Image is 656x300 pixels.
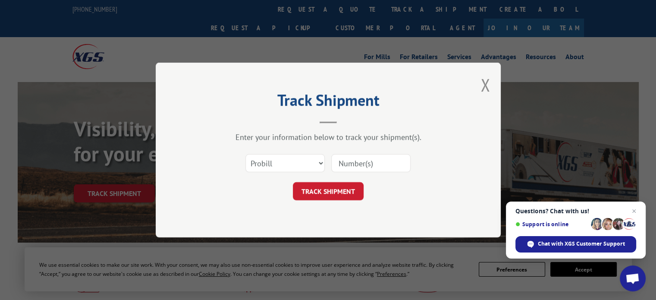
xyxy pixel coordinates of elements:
button: Close modal [480,73,490,96]
span: Support is online [515,221,588,227]
h2: Track Shipment [199,94,458,111]
input: Number(s) [331,154,411,172]
span: Questions? Chat with us! [515,208,636,215]
button: TRACK SHIPMENT [293,182,364,200]
a: Open chat [620,265,646,291]
span: Chat with XGS Customer Support [515,236,636,253]
div: Enter your information below to track your shipment(s). [199,132,458,142]
span: Chat with XGS Customer Support [538,240,625,248]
